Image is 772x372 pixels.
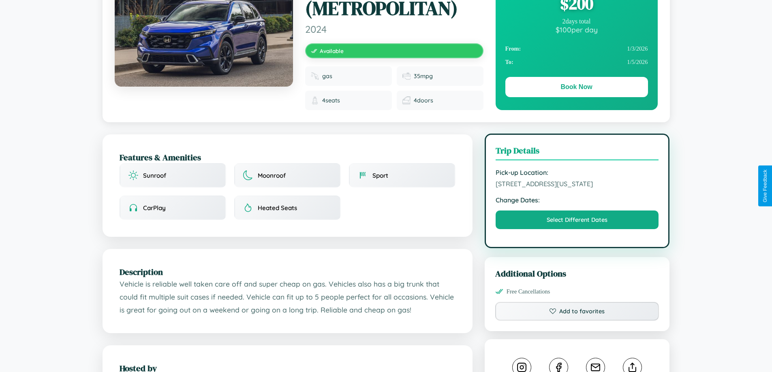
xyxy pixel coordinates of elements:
[496,168,659,176] strong: Pick-up Location:
[496,210,659,229] button: Select Different Dates
[258,204,297,212] span: Heated Seats
[507,288,550,295] span: Free Cancellations
[496,180,659,188] span: [STREET_ADDRESS][US_STATE]
[320,47,344,54] span: Available
[505,59,513,66] strong: To:
[402,72,411,80] img: Fuel efficiency
[120,278,456,316] p: Vehicle is reliable well taken care off and super cheap on gas. Vehicles also has a big trunk tha...
[258,172,286,179] span: Moonroof
[496,196,659,204] strong: Change Dates:
[505,25,648,34] div: $ 100 per day
[762,170,768,202] div: Give Feedback
[311,96,319,104] img: Seats
[505,77,648,97] button: Book Now
[505,55,648,69] div: 1 / 5 / 2026
[402,96,411,104] img: Doors
[414,72,433,80] span: 35 mpg
[120,266,456,278] h2: Description
[322,97,340,104] span: 4 seats
[495,268,659,279] h3: Additional Options
[143,172,166,179] span: Sunroof
[120,151,456,163] h2: Features & Amenities
[505,18,648,25] div: 2 days total
[143,204,166,212] span: CarPlay
[414,97,433,104] span: 4 doors
[322,72,332,80] span: gas
[305,23,483,35] span: 2024
[505,42,648,55] div: 1 / 3 / 2026
[311,72,319,80] img: Fuel type
[496,145,659,160] h3: Trip Details
[372,172,388,179] span: Sport
[505,45,521,52] strong: From:
[495,302,659,321] button: Add to favorites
